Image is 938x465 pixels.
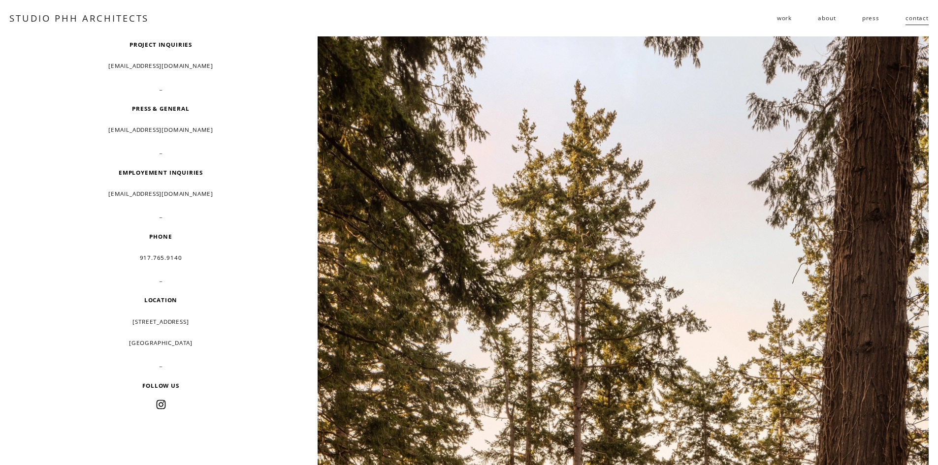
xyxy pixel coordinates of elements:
p: [EMAIL_ADDRESS][DOMAIN_NAME] [48,186,273,201]
a: press [862,10,879,26]
strong: PROJECT INQUIRIES [129,40,192,48]
p: _ [48,144,273,158]
strong: LOCATION [144,296,178,304]
a: folder dropdown [777,10,792,26]
a: contact [906,10,929,26]
a: Instagram [156,400,166,409]
strong: EMPLOYEMENT INQUIRIES [119,168,203,176]
p: _ [48,80,273,94]
strong: FOLLOW US [142,381,179,389]
p: [EMAIL_ADDRESS][DOMAIN_NAME] [48,59,273,73]
p: [GEOGRAPHIC_DATA] [48,336,273,350]
p: _ [48,357,273,371]
a: STUDIO PHH ARCHITECTS [9,12,149,24]
strong: PHONE [149,232,172,240]
strong: PRESS & GENERAL [132,104,189,112]
p: 917.765.9140 [48,250,273,265]
a: about [818,10,836,26]
span: work [777,11,792,25]
p: [STREET_ADDRESS] [48,314,273,329]
p: _ [48,208,273,222]
p: [EMAIL_ADDRESS][DOMAIN_NAME] [48,123,273,137]
p: _ [48,272,273,286]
